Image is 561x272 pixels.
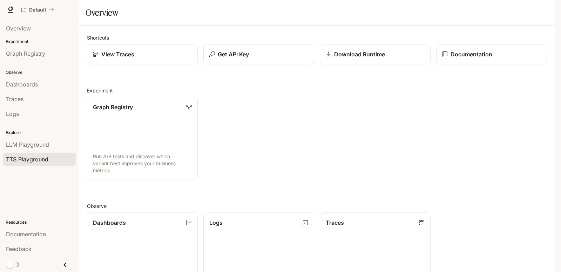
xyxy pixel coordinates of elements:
h1: Overview [86,6,118,20]
a: Graph RegistryRun A/B tests and discover which variant best improves your business metrics [87,97,198,180]
p: Run A/B tests and discover which variant best improves your business metrics [93,153,192,174]
h2: Shortcuts [87,34,547,41]
p: Logs [209,218,223,227]
a: Download Runtime [320,44,431,64]
a: Documentation [436,44,547,64]
a: View Traces [87,44,198,64]
h2: Experiment [87,87,547,94]
button: All workspaces [18,3,57,17]
p: Graph Registry [93,103,133,111]
h2: Observe [87,202,547,210]
p: View Traces [101,50,134,58]
p: Documentation [451,50,492,58]
p: Get API Key [218,50,249,58]
p: Download Runtime [334,50,385,58]
button: Get API Key [203,44,314,64]
p: Dashboards [93,218,126,227]
p: Default [29,7,46,13]
p: Traces [326,218,344,227]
